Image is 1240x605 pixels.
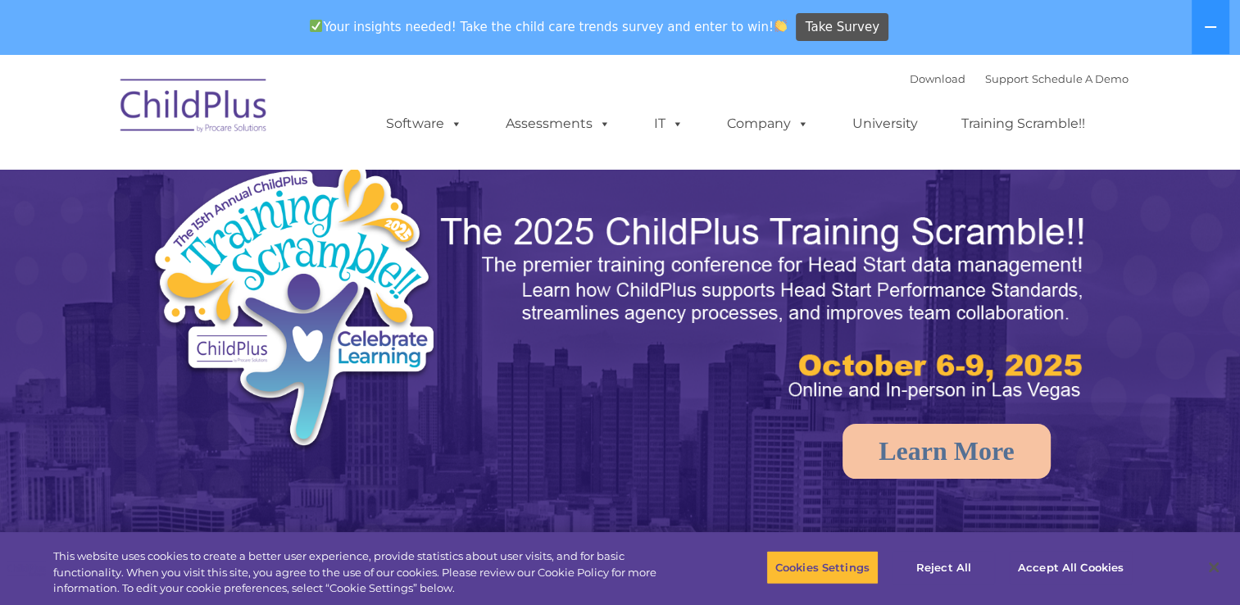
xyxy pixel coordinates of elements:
[1009,550,1133,585] button: Accept All Cookies
[370,107,479,140] a: Software
[985,72,1029,85] a: Support
[806,13,879,42] span: Take Survey
[910,72,965,85] a: Download
[228,175,298,188] span: Phone number
[766,550,879,585] button: Cookies Settings
[638,107,700,140] a: IT
[796,13,888,42] a: Take Survey
[836,107,934,140] a: University
[774,20,787,32] img: 👏
[53,548,682,597] div: This website uses cookies to create a better user experience, provide statistics about user visit...
[893,550,995,585] button: Reject All
[1196,549,1232,585] button: Close
[303,11,794,43] span: Your insights needed! Take the child care trends survey and enter to win!
[843,424,1051,479] a: Learn More
[310,20,322,32] img: ✅
[228,108,278,121] span: Last name
[711,107,825,140] a: Company
[945,107,1101,140] a: Training Scramble!!
[910,72,1129,85] font: |
[112,67,276,149] img: ChildPlus by Procare Solutions
[1032,72,1129,85] a: Schedule A Demo
[489,107,627,140] a: Assessments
